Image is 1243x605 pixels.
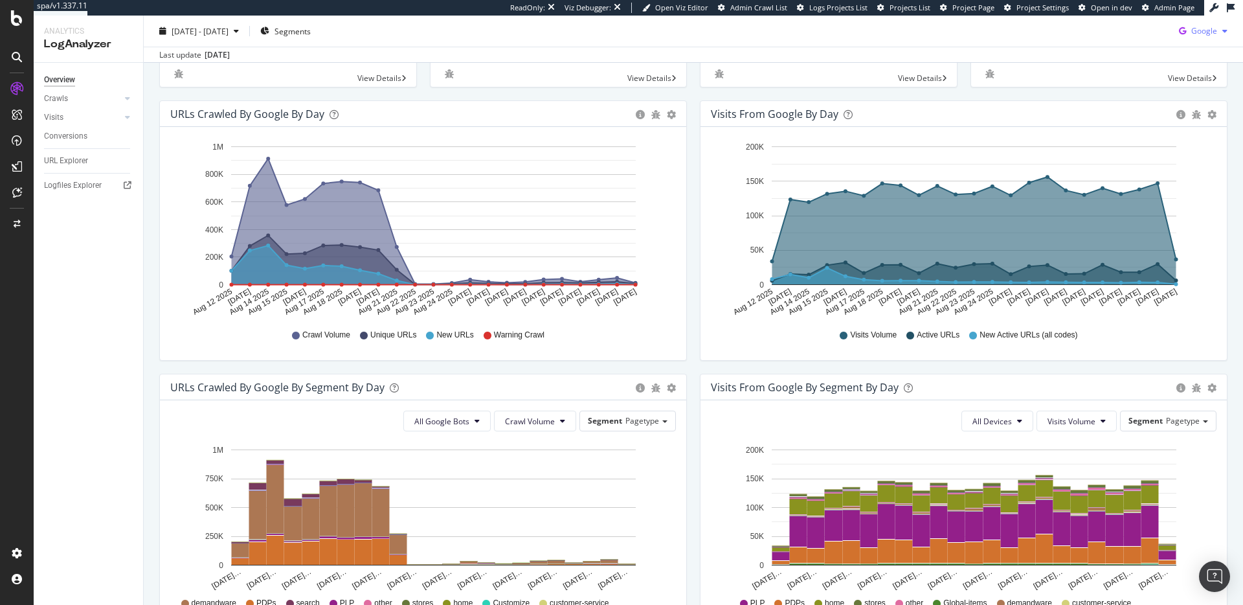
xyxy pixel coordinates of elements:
[809,3,868,12] span: Logs Projects List
[227,287,252,307] text: [DATE]
[228,287,271,317] text: Aug 14 2025
[746,143,764,152] text: 200K
[655,3,708,12] span: Open Viz Editor
[1154,3,1194,12] span: Admin Page
[375,287,418,317] text: Aug 22 2025
[1004,3,1069,13] a: Project Settings
[301,287,344,317] text: Aug 18 2025
[357,73,401,84] span: View Details
[484,287,510,307] text: [DATE]
[895,287,921,307] text: [DATE]
[205,198,223,207] text: 600K
[44,111,121,124] a: Visits
[746,446,764,455] text: 200K
[1047,416,1095,427] span: Visits Volume
[44,37,133,52] div: LogAnalyzer
[440,69,458,78] div: bug
[1142,3,1194,13] a: Admin Page
[170,137,676,317] svg: A chart.
[746,177,764,186] text: 150K
[154,21,244,41] button: [DATE] - [DATE]
[436,330,473,341] span: New URLs
[952,287,995,317] text: Aug 24 2025
[1176,383,1185,393] div: circle-info
[981,69,999,78] div: bug
[732,287,774,317] text: Aug 12 2025
[711,381,899,394] div: Visits from Google By Segment By Day
[44,130,87,143] div: Conversions
[255,21,316,41] button: Segments
[651,383,660,393] div: bug
[850,330,897,341] span: Visits Volume
[557,287,583,307] text: [DATE]
[539,287,565,307] text: [DATE]
[356,287,399,317] text: Aug 21 2025
[1168,73,1212,84] span: View Details
[822,287,848,307] text: [DATE]
[750,246,764,255] text: 50K
[877,3,930,13] a: Projects List
[274,25,311,36] span: Segments
[823,287,866,317] text: Aug 17 2025
[1207,110,1216,119] div: gear
[1199,561,1230,592] div: Open Intercom Messenger
[170,442,676,592] svg: A chart.
[1036,411,1117,431] button: Visits Volume
[494,330,544,341] span: Warning Crawl
[1005,287,1031,307] text: [DATE]
[191,287,234,317] text: Aug 12 2025
[1152,287,1178,307] text: [DATE]
[797,3,868,13] a: Logs Projects List
[44,92,68,106] div: Crawls
[1166,415,1200,426] span: Pagetype
[205,503,223,512] text: 500K
[711,137,1216,317] svg: A chart.
[205,253,223,262] text: 200K
[44,179,134,192] a: Logfiles Explorer
[403,411,491,431] button: All Google Bots
[44,92,121,106] a: Crawls
[627,73,671,84] span: View Details
[521,287,546,307] text: [DATE]
[915,287,958,317] text: Aug 22 2025
[1024,287,1050,307] text: [DATE]
[44,73,75,87] div: Overview
[282,287,308,307] text: [DATE]
[642,3,708,13] a: Open Viz Editor
[1097,287,1123,307] text: [DATE]
[594,287,620,307] text: [DATE]
[730,3,787,12] span: Admin Crawl List
[302,330,350,341] span: Crawl Volume
[212,143,223,152] text: 1M
[1042,287,1068,307] text: [DATE]
[44,130,134,143] a: Conversions
[393,287,436,317] text: Aug 23 2025
[465,287,491,307] text: [DATE]
[746,211,764,220] text: 100K
[205,225,223,234] text: 400K
[750,532,764,541] text: 50K
[219,561,223,570] text: 0
[718,3,787,13] a: Admin Crawl List
[219,280,223,290] text: 0
[898,73,942,84] span: View Details
[759,561,764,570] text: 0
[987,287,1013,307] text: [DATE]
[746,474,764,483] text: 150K
[505,416,555,427] span: Crawl Volume
[510,3,545,13] div: ReadOnly:
[502,287,528,307] text: [DATE]
[1128,415,1163,426] span: Segment
[877,287,903,307] text: [DATE]
[44,179,102,192] div: Logfiles Explorer
[1192,383,1201,393] div: bug
[1116,287,1142,307] text: [DATE]
[337,287,363,307] text: [DATE]
[1192,110,1201,119] div: bug
[170,69,188,78] div: bug
[414,416,469,427] span: All Google Bots
[651,110,660,119] div: bug
[961,411,1033,431] button: All Devices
